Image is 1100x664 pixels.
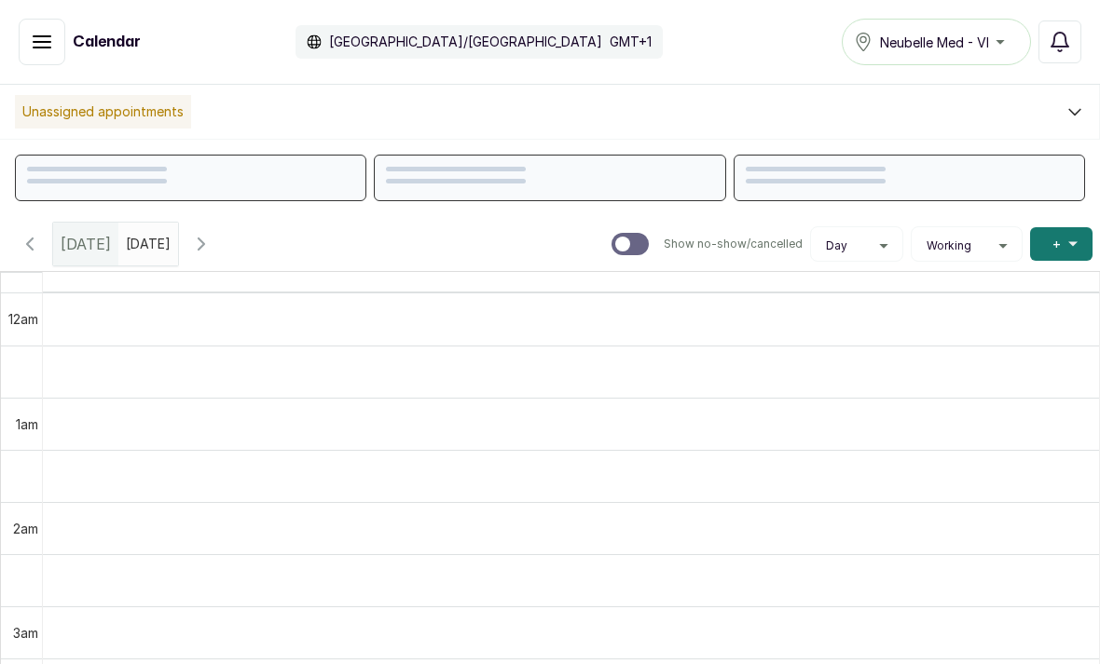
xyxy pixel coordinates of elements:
[842,19,1031,65] button: Neubelle Med - VI
[61,233,111,255] span: [DATE]
[9,519,42,538] div: 2am
[15,95,191,129] p: Unassigned appointments
[1052,235,1061,253] span: +
[12,414,42,434] div: 1am
[329,33,602,51] p: [GEOGRAPHIC_DATA]/[GEOGRAPHIC_DATA]
[919,238,1014,253] button: Working
[826,238,847,253] span: Day
[664,237,803,251] p: Show no-show/cancelled
[73,31,141,53] h1: Calendar
[53,223,118,265] div: [DATE]
[9,623,42,643] div: 3am
[927,238,971,253] span: Working
[5,309,42,329] div: 12am
[610,33,652,51] p: GMT+1
[880,33,989,52] span: Neubelle Med - VI
[1030,227,1093,261] button: +
[818,238,895,253] button: Day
